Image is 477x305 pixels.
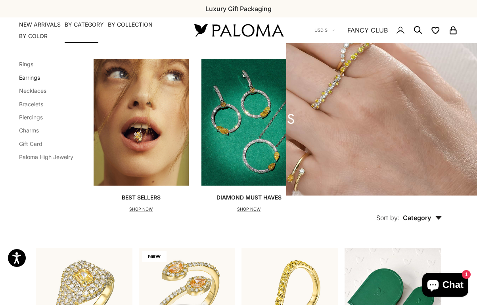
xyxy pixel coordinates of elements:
[376,214,400,222] span: Sort by:
[19,74,40,81] a: Earrings
[19,114,43,121] a: Piercings
[19,87,46,94] a: Necklaces
[201,59,297,213] a: Diamond Must HavesSHOP NOW
[94,59,189,213] a: Best SellersSHOP NOW
[19,21,61,29] a: NEW ARRIVALS
[122,205,161,213] p: SHOP NOW
[358,196,460,229] button: Sort by: Category
[142,251,167,262] span: NEW
[403,214,442,222] span: Category
[216,194,282,201] p: Diamond Must Haves
[314,27,335,34] button: USD $
[19,127,39,134] a: Charms
[314,17,458,43] nav: Secondary navigation
[347,25,388,35] a: FANCY CLUB
[122,194,161,201] p: Best Sellers
[19,21,175,40] nav: Primary navigation
[108,21,153,29] summary: By Collection
[19,61,33,67] a: Rings
[65,21,104,29] summary: By Category
[19,32,48,40] summary: By Color
[19,153,73,160] a: Paloma High Jewelry
[205,4,272,14] p: Luxury Gift Packaging
[314,27,328,34] span: USD $
[216,205,282,213] p: SHOP NOW
[420,273,471,299] inbox-online-store-chat: Shopify online store chat
[19,140,42,147] a: Gift Card
[19,101,43,107] a: Bracelets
